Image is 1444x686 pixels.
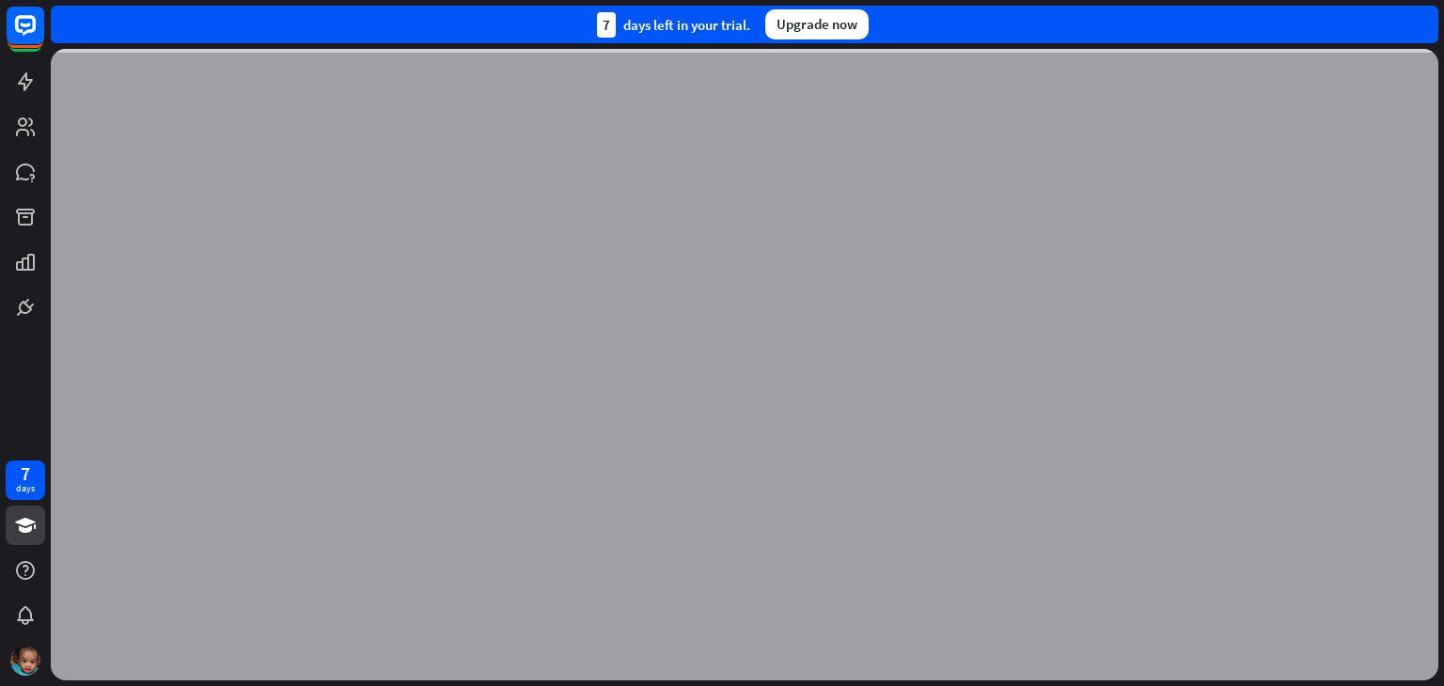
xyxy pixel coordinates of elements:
div: 7 [597,12,616,38]
div: Upgrade now [765,9,869,39]
button: Open LiveChat chat widget [15,8,71,64]
a: 7 days [6,460,45,500]
div: days left in your trial. [597,12,750,38]
div: days [16,482,35,495]
div: 7 [21,465,30,482]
